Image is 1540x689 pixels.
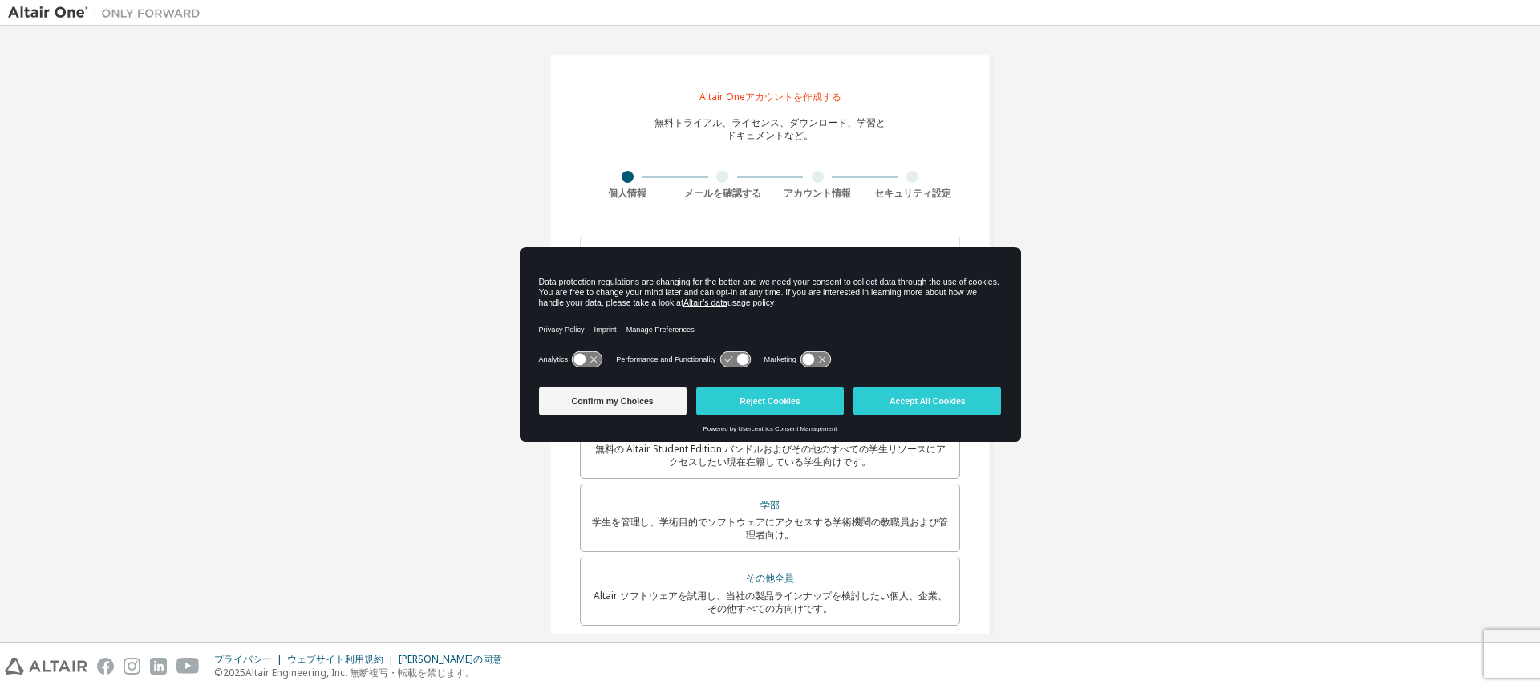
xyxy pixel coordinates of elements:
font: アカウント情報 [784,186,851,200]
font: 2025 [223,666,245,679]
font: Altair Oneアカウントを作成する [699,90,841,103]
font: プライバシー [214,652,272,666]
font: ドキュメントなど。 [727,128,813,142]
font: 個人情報 [608,186,646,200]
img: アルタイルワン [8,5,209,21]
font: 学部 [760,498,780,512]
img: altair_logo.svg [5,658,87,675]
font: Altair Engineering, Inc. 無断複写・転載を禁じます。 [245,666,475,679]
font: セキュリティ設定 [874,186,951,200]
font: © [214,666,223,679]
font: 学生を管理し、学術目的でソフトウェアにアクセスする学術機関の教職員および管理者向け。 [592,515,948,541]
font: [PERSON_NAME]の同意 [399,652,502,666]
img: facebook.svg [97,658,114,675]
img: instagram.svg [124,658,140,675]
font: メールを確認する [684,186,761,200]
img: linkedin.svg [150,658,167,675]
img: youtube.svg [176,658,200,675]
font: 無料トライアル、ライセンス、ダウンロード、学習と [654,116,885,129]
font: 無料の Altair Student Edition バンドルおよびその他のすべての学生リソースにアクセスしたい現在在籍している学生向けです。 [595,442,946,468]
font: ウェブサイト利用規約 [287,652,383,666]
font: その他全員 [746,571,794,585]
font: Altair ソフトウェアを試用し、当社の製品ラインナップを検討したい個人、企業、その他すべての方向けです。 [594,589,947,615]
